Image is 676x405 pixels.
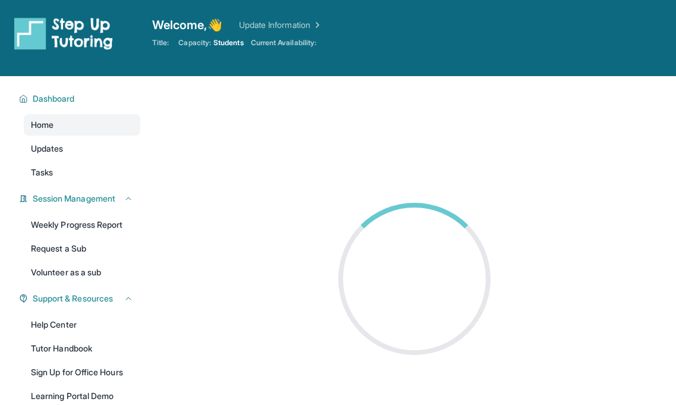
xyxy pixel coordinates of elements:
a: Volunteer as a sub [24,262,140,283]
a: Update Information [239,19,322,31]
button: Dashboard [28,93,133,105]
span: Tasks [31,167,53,178]
span: Capacity: [178,38,211,48]
a: Updates [24,138,140,159]
a: Tasks [24,162,140,183]
span: Updates [31,143,64,155]
a: Sign Up for Office Hours [24,362,140,383]
a: Home [24,114,140,136]
a: Help Center [24,314,140,335]
span: Students [213,38,244,48]
button: Session Management [28,193,133,205]
img: logo [14,17,113,50]
span: Current Availability: [251,38,316,48]
span: Support & Resources [33,293,113,304]
a: Tutor Handbook [24,338,140,359]
img: Chevron Right [310,19,322,31]
a: Weekly Progress Report [24,214,140,236]
span: Welcome, 👋 [152,17,222,33]
button: Support & Resources [28,293,133,304]
a: Request a Sub [24,238,140,259]
span: Dashboard [33,93,75,105]
span: Home [31,119,54,131]
span: Session Management [33,193,115,205]
span: Title: [152,38,169,48]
